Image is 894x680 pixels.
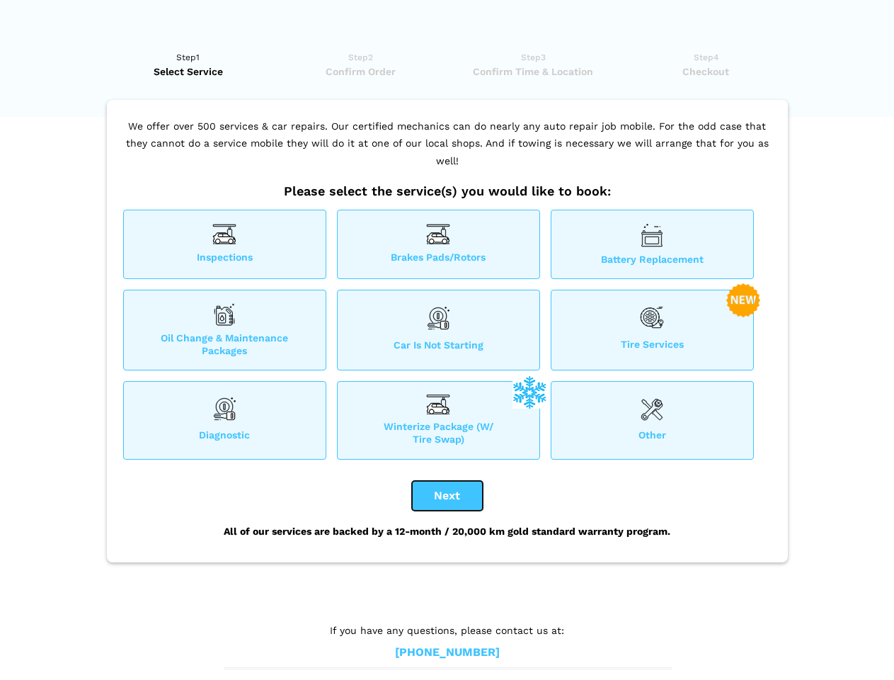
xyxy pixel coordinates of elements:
span: Checkout [624,64,788,79]
span: Winterize Package (W/ Tire Swap) [338,420,539,446]
h2: Please select the service(s) you would like to book: [120,183,775,199]
span: Diagnostic [124,429,326,446]
a: Step2 [279,50,442,79]
p: We offer over 500 services & car repairs. Our certified mechanics can do nearly any auto repair j... [120,118,775,184]
span: Inspections [124,251,326,266]
span: Tire Services [551,338,753,357]
img: winterize-icon_1.png [512,375,546,409]
a: Step1 [107,50,270,79]
a: Step4 [624,50,788,79]
span: Brakes Pads/Rotors [338,251,539,266]
a: Step3 [452,50,615,79]
span: Oil Change & Maintenance Packages [124,331,326,357]
span: Confirm Time & Location [452,64,615,79]
img: new-badge-2-48.png [726,283,760,317]
span: Select Service [107,64,270,79]
span: Other [551,429,753,446]
a: [PHONE_NUMBER] [395,645,500,660]
button: Next [412,481,483,511]
p: If you have any questions, please contact us at: [224,623,670,638]
div: All of our services are backed by a 12-month / 20,000 km gold standard warranty program. [120,511,775,552]
span: Car is not starting [338,339,539,357]
span: Confirm Order [279,64,442,79]
span: Battery Replacement [551,253,753,266]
